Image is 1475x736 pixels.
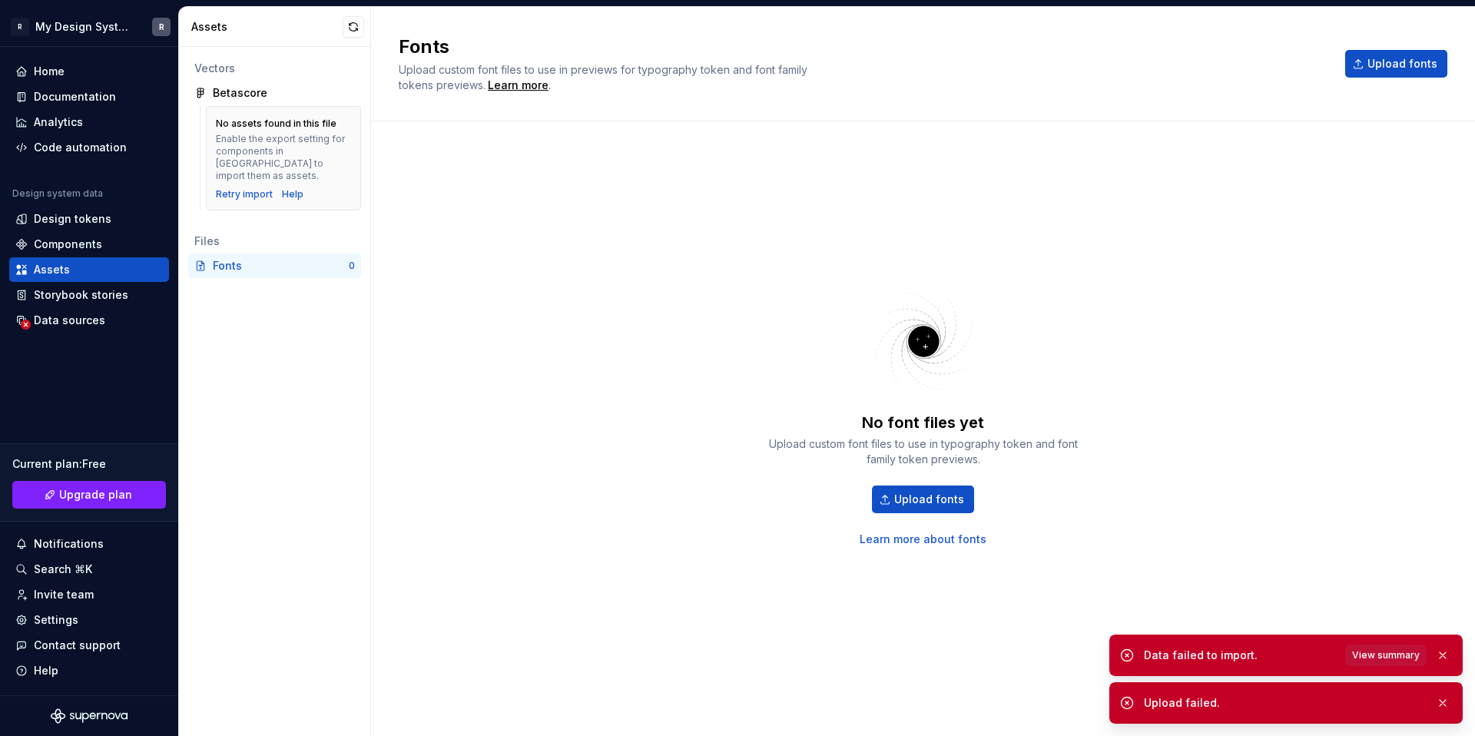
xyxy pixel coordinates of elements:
span: Upload custom font files to use in previews for typography token and font family tokens previews. [399,63,807,91]
span: Upgrade plan [59,487,132,502]
a: Code automation [9,135,169,160]
button: Retry import [216,188,273,201]
a: Assets [9,257,169,282]
h2: Fonts [399,35,1327,59]
a: Design tokens [9,207,169,231]
div: Documentation [34,89,116,104]
a: Storybook stories [9,283,169,307]
a: Settings [9,608,169,632]
div: Data sources [34,313,105,328]
div: Home [34,64,65,79]
span: Upload fonts [1367,56,1437,71]
div: Design system data [12,187,103,200]
div: No font files yet [862,412,984,433]
button: Upload fonts [1345,50,1447,78]
a: Betascore [188,81,361,105]
span: Upload fonts [894,492,964,507]
a: Help [282,188,303,201]
div: No assets found in this file [216,118,336,130]
div: Current plan : Free [12,456,166,472]
button: RMy Design SystemR [3,10,175,43]
span: View summary [1352,649,1420,661]
div: Upload failed. [1144,695,1424,711]
div: Notifications [34,536,104,552]
div: Code automation [34,140,127,155]
div: Analytics [34,114,83,130]
div: R [11,18,29,36]
button: View summary [1345,645,1427,666]
button: Upload fonts [872,486,974,513]
div: Betascore [213,85,267,101]
div: Enable the export setting for components in [GEOGRAPHIC_DATA] to import them as assets. [216,133,351,182]
button: Notifications [9,532,169,556]
div: Help [34,663,58,678]
div: Storybook stories [34,287,128,303]
a: Learn more [488,78,549,93]
a: Upgrade plan [12,481,166,509]
button: Search ⌘K [9,557,169,582]
a: Learn more about fonts [860,532,986,547]
a: Fonts0 [188,254,361,278]
div: Invite team [34,587,94,602]
span: . [486,80,551,91]
a: Invite team [9,582,169,607]
div: Design tokens [34,211,111,227]
button: Help [9,658,169,683]
div: Assets [191,19,343,35]
div: R [159,21,164,33]
div: Data failed to import. [1144,648,1336,663]
div: Contact support [34,638,121,653]
a: Documentation [9,85,169,109]
div: Settings [34,612,78,628]
div: Upload custom font files to use in typography token and font family token previews. [762,436,1085,467]
div: Assets [34,262,70,277]
div: Vectors [194,61,355,76]
a: Data sources [9,308,169,333]
button: Contact support [9,633,169,658]
div: 0 [349,260,355,272]
div: Search ⌘K [34,562,92,577]
a: Home [9,59,169,84]
a: Analytics [9,110,169,134]
div: Components [34,237,102,252]
a: Components [9,232,169,257]
div: Files [194,234,355,249]
div: Fonts [213,258,349,274]
svg: Supernova Logo [51,708,128,724]
div: My Design System [35,19,134,35]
